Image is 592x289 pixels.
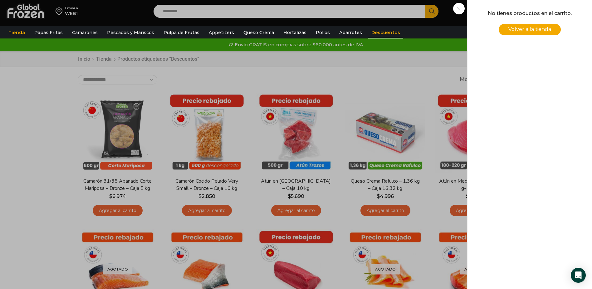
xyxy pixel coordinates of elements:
[508,26,551,32] span: Volver a la tienda
[368,27,403,38] a: Descuentos
[206,27,237,38] a: Appetizers
[280,27,310,38] a: Hortalizas
[240,27,277,38] a: Queso Crema
[160,27,203,38] a: Pulpa de Frutas
[104,27,157,38] a: Pescados y Mariscos
[69,27,101,38] a: Camarones
[336,27,365,38] a: Abarrotes
[499,24,561,35] a: Volver a la tienda
[31,27,66,38] a: Papas Fritas
[5,27,28,38] a: Tienda
[476,9,584,18] p: No tienes productos en el carrito.
[313,27,333,38] a: Pollos
[571,268,586,283] div: Open Intercom Messenger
